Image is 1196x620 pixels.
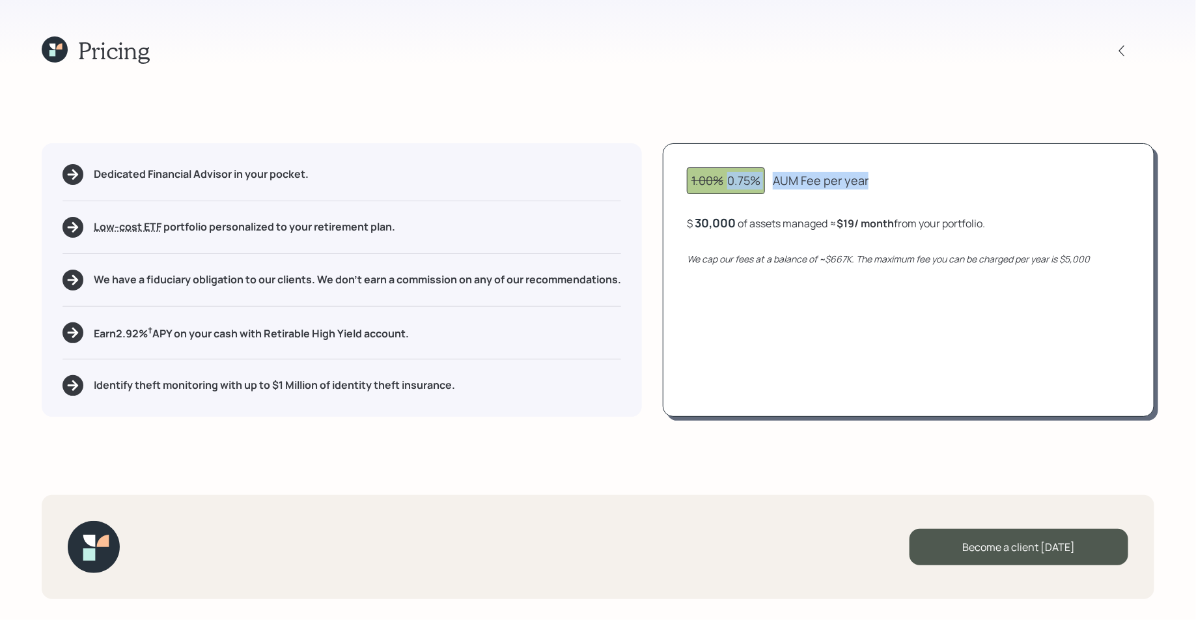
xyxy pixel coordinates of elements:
[687,215,985,231] div: $ of assets managed ≈ from your portfolio .
[910,529,1128,565] div: Become a client [DATE]
[78,36,150,64] h1: Pricing
[687,253,1090,265] i: We cap our fees at a balance of ~$667K. The maximum fee you can be charged per year is $5,000
[94,221,395,233] h5: portfolio personalized to your retirement plan.
[94,379,455,391] h5: Identify theft monitoring with up to $1 Million of identity theft insurance.
[94,324,409,341] h5: Earn 2.92 % APY on your cash with Retirable High Yield account.
[691,173,723,188] span: 1.00%
[695,215,736,231] div: 30,000
[837,216,894,231] b: $19 / month
[691,172,760,190] div: 0.75%
[135,509,301,607] iframe: Customer reviews powered by Trustpilot
[94,274,621,286] h5: We have a fiduciary obligation to our clients. We don't earn a commission on any of our recommend...
[94,219,161,234] span: Low-cost ETF
[773,172,869,190] div: AUM Fee per year
[94,168,309,180] h5: Dedicated Financial Advisor in your pocket.
[148,324,152,336] sup: †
